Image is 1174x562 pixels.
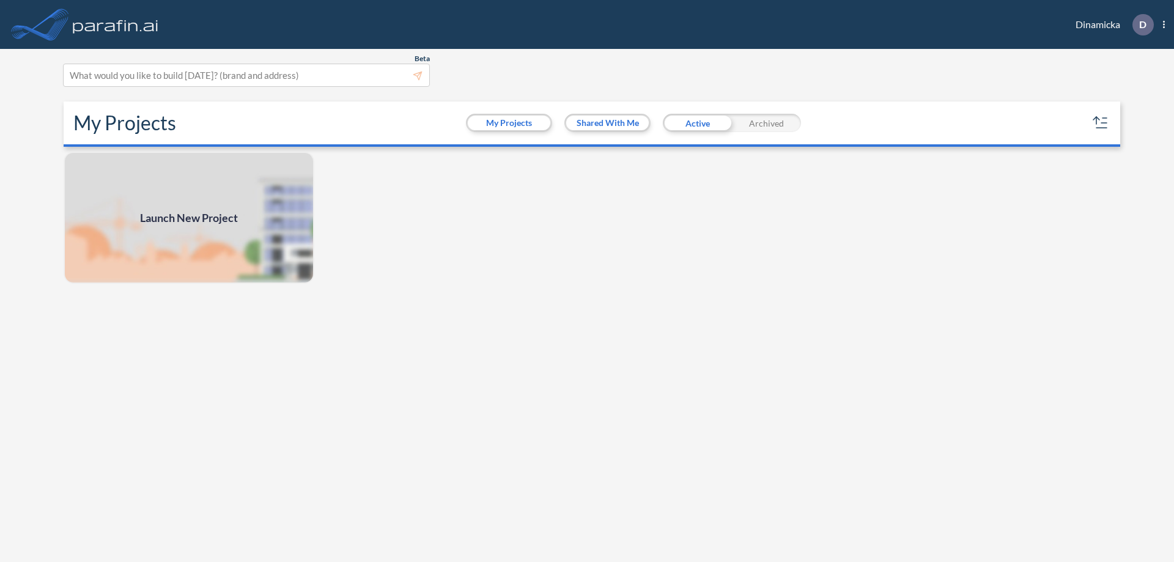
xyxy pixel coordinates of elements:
[64,152,314,284] img: add
[1139,19,1146,30] p: D
[415,54,430,64] span: Beta
[70,12,161,37] img: logo
[732,114,801,132] div: Archived
[468,116,550,130] button: My Projects
[64,152,314,284] a: Launch New Project
[140,210,238,226] span: Launch New Project
[1091,113,1110,133] button: sort
[73,111,176,135] h2: My Projects
[663,114,732,132] div: Active
[1057,14,1165,35] div: Dinamicka
[566,116,649,130] button: Shared With Me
